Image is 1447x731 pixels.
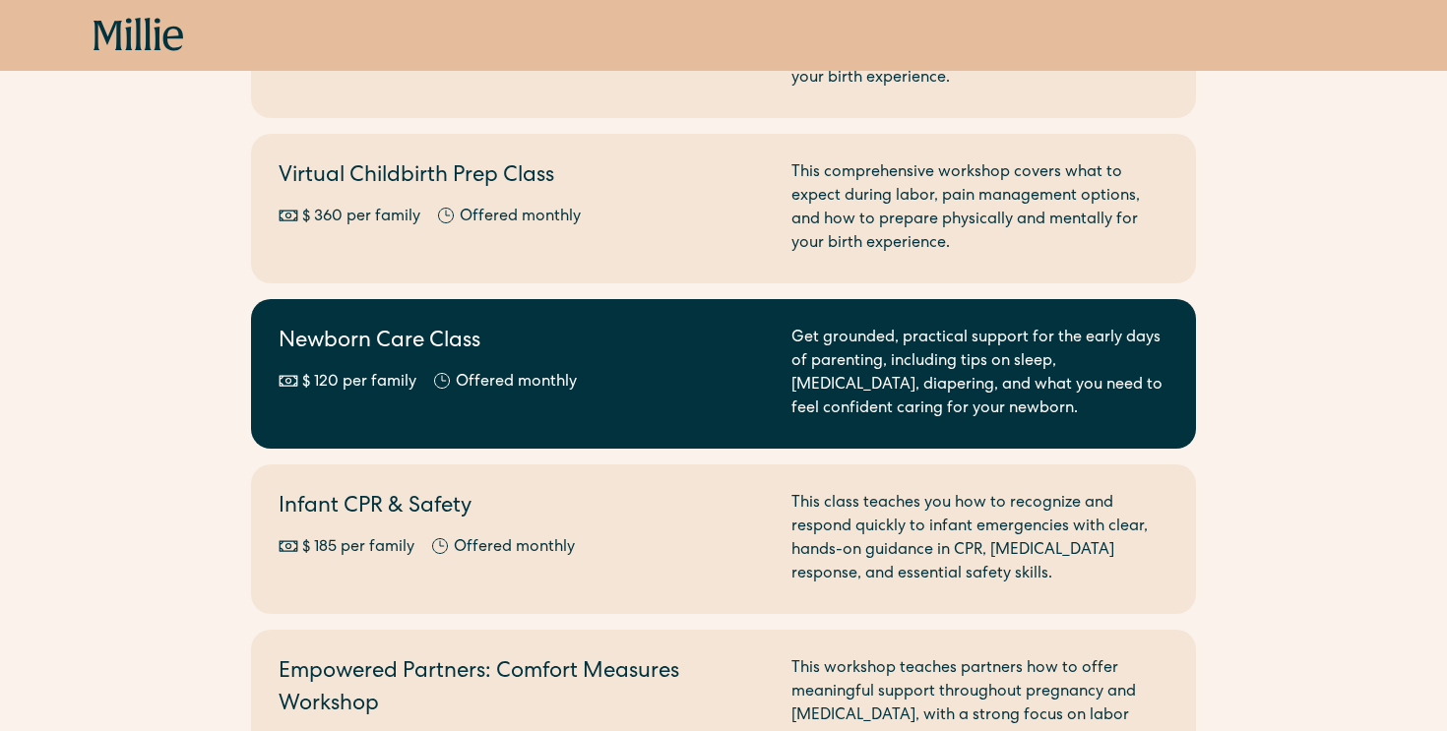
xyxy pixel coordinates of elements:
h2: Empowered Partners: Comfort Measures Workshop [279,657,768,722]
div: $ 185 per family [302,536,414,560]
a: Newborn Care Class$ 120 per familyOffered monthlyGet grounded, practical support for the early da... [251,299,1196,449]
h2: Newborn Care Class [279,327,768,359]
a: Virtual Childbirth Prep Class$ 360 per familyOffered monthlyThis comprehensive workshop covers wh... [251,134,1196,283]
div: Offered monthly [454,536,575,560]
h2: Virtual Childbirth Prep Class [279,161,768,194]
div: This comprehensive workshop covers what to expect during labor, pain management options, and how ... [791,161,1168,256]
h2: Infant CPR & Safety [279,492,768,524]
div: $ 360 per family [302,206,420,229]
div: This class teaches you how to recognize and respond quickly to infant emergencies with clear, han... [791,492,1168,586]
a: Infant CPR & Safety$ 185 per familyOffered monthlyThis class teaches you how to recognize and res... [251,464,1196,614]
div: Offered monthly [456,371,577,395]
div: $ 120 per family [302,371,416,395]
div: Offered monthly [460,206,581,229]
div: Get grounded, practical support for the early days of parenting, including tips on sleep, [MEDICA... [791,327,1168,421]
